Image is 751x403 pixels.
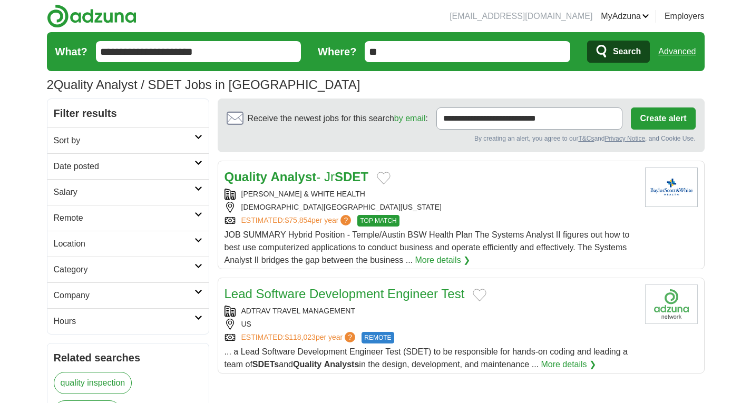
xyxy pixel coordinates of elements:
h1: Quality Analyst / SDET Jobs in [GEOGRAPHIC_DATA] [47,77,360,92]
img: Company logo [645,284,698,324]
a: Sort by [47,127,209,153]
span: ? [345,332,355,342]
span: ... a Lead Software Development Engineer Test (SDET) to be responsible for hands-on coding and le... [225,347,628,369]
a: Quality Analyst- JrSDET [225,170,368,184]
strong: Quality [225,170,267,184]
a: More details ❯ [541,358,596,371]
span: REMOTE [362,332,394,343]
button: Create alert [631,107,695,130]
div: By creating an alert, you agree to our and , and Cookie Use. [227,134,696,143]
h2: Filter results [47,99,209,127]
span: 2 [47,75,54,94]
span: $118,023 [285,333,315,341]
h2: Date posted [54,160,194,173]
a: ESTIMATED:$75,854per year? [241,215,354,227]
a: T&Cs [578,135,594,142]
span: ? [340,215,351,225]
a: ESTIMATED:$118,023per year? [241,332,358,343]
h2: Location [54,238,194,250]
a: by email [394,114,426,123]
div: US [225,319,637,330]
a: Date posted [47,153,209,179]
span: $75,854 [285,216,311,224]
button: Add to favorite jobs [473,289,486,301]
a: quality inspection [54,372,132,394]
h2: Category [54,263,194,276]
a: Location [47,231,209,257]
strong: Quality [293,360,321,369]
a: Remote [47,205,209,231]
label: Where? [318,44,356,60]
a: Category [47,257,209,282]
h2: Hours [54,315,194,328]
img: Baylor Scott & White Health logo [645,168,698,207]
h2: Remote [54,212,194,224]
a: Advanced [658,41,696,62]
h2: Sort by [54,134,194,147]
span: Receive the newest jobs for this search : [248,112,428,125]
strong: Analysts [324,360,359,369]
button: Search [587,41,650,63]
span: Search [613,41,641,62]
a: Privacy Notice [604,135,645,142]
button: Add to favorite jobs [377,172,391,184]
img: Adzuna logo [47,4,136,28]
h2: Related searches [54,350,202,366]
h2: Salary [54,186,194,199]
a: Employers [665,10,705,23]
div: [DEMOGRAPHIC_DATA][GEOGRAPHIC_DATA][US_STATE] [225,202,637,213]
span: TOP MATCH [357,215,399,227]
h2: Company [54,289,194,302]
strong: SDET [335,170,368,184]
a: [PERSON_NAME] & WHITE HEALTH [241,190,365,198]
label: What? [55,44,87,60]
a: More details ❯ [415,254,471,267]
li: [EMAIL_ADDRESS][DOMAIN_NAME] [450,10,592,23]
a: Lead Software Development Engineer Test [225,287,465,301]
a: Hours [47,308,209,334]
strong: Analyst [271,170,317,184]
span: JOB SUMMARY Hybrid Position - Temple/Austin BSW Health Plan The Systems Analyst II figures out ho... [225,230,630,264]
a: Salary [47,179,209,205]
a: MyAdzuna [601,10,649,23]
div: ADTRAV TRAVEL MANAGEMENT [225,306,637,317]
a: Company [47,282,209,308]
strong: SDETs [252,360,279,369]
